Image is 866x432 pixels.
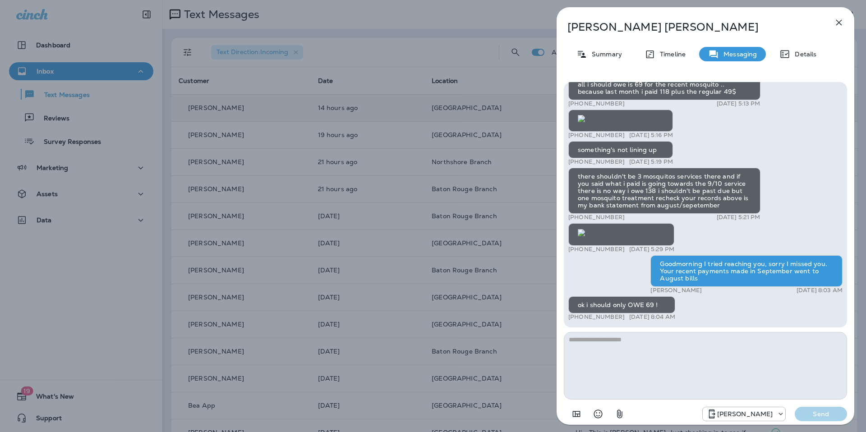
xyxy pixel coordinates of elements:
p: [DATE] 5:19 PM [629,158,673,165]
p: Timeline [655,51,686,58]
p: [PHONE_NUMBER] [568,214,625,221]
img: twilio-download [578,115,585,122]
div: +1 (504) 576-9603 [703,409,786,419]
div: something's not lining up [568,141,673,158]
p: [DATE] 8:04 AM [629,313,675,321]
p: [PHONE_NUMBER] [568,100,625,107]
p: [PERSON_NAME] [PERSON_NAME] [567,21,814,33]
p: [PERSON_NAME] [650,287,702,294]
button: Add in a premade template [567,405,585,423]
p: Summary [587,51,622,58]
p: Messaging [719,51,757,58]
p: Details [790,51,816,58]
div: there shouldn't be 3 mosquitos services there and if you said what i paid is going towards the 9/... [568,168,760,214]
p: [DATE] 5:13 PM [717,100,760,107]
p: [PHONE_NUMBER] [568,158,625,165]
button: Select an emoji [589,405,607,423]
p: [PHONE_NUMBER] [568,132,625,139]
p: [DATE] 8:03 AM [797,287,843,294]
img: twilio-download [578,229,585,236]
p: [DATE] 5:16 PM [629,132,673,139]
p: [PHONE_NUMBER] [568,246,625,253]
p: [PHONE_NUMBER] [568,313,625,321]
div: Goodmorning I tried reaching you, sorry I missed you. Your recent payments made in September went... [650,255,843,287]
p: [PERSON_NAME] [717,410,773,418]
p: [DATE] 5:29 PM [629,246,674,253]
div: ok i should only OWE 69 ! [568,296,675,313]
p: [DATE] 5:21 PM [717,214,760,221]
